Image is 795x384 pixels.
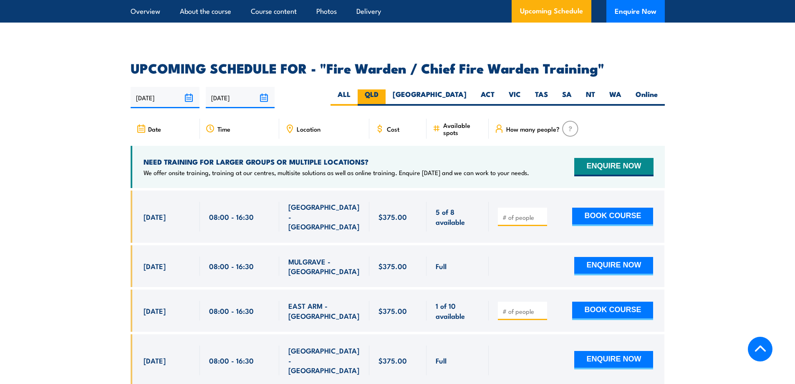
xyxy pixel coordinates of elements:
span: 5 of 8 available [436,207,480,226]
span: Full [436,356,447,365]
span: 08:00 - 16:30 [209,261,254,271]
label: VIC [502,89,528,106]
span: [DATE] [144,306,166,315]
input: # of people [502,213,544,221]
input: From date [131,87,199,108]
input: # of people [502,307,544,315]
button: ENQUIRE NOW [574,257,653,275]
label: TAS [528,89,555,106]
label: WA [602,89,628,106]
span: MULGRAVE - [GEOGRAPHIC_DATA] [288,257,360,276]
span: [DATE] [144,261,166,271]
span: [DATE] [144,212,166,221]
label: ALL [331,89,358,106]
span: [GEOGRAPHIC_DATA] - [GEOGRAPHIC_DATA] [288,346,360,375]
span: Time [217,125,230,132]
span: $375.00 [379,212,407,221]
span: $375.00 [379,356,407,365]
button: BOOK COURSE [572,302,653,320]
button: ENQUIRE NOW [574,158,653,176]
span: 08:00 - 16:30 [209,306,254,315]
button: BOOK COURSE [572,208,653,226]
label: SA [555,89,579,106]
span: 08:00 - 16:30 [209,356,254,365]
span: $375.00 [379,261,407,271]
h4: NEED TRAINING FOR LARGER GROUPS OR MULTIPLE LOCATIONS? [144,157,529,166]
span: Location [297,125,321,132]
span: 08:00 - 16:30 [209,212,254,221]
p: We offer onsite training, training at our centres, multisite solutions as well as online training... [144,168,529,177]
span: $375.00 [379,306,407,315]
span: EAST ARM - [GEOGRAPHIC_DATA] [288,301,360,320]
span: Available spots [443,122,483,136]
button: ENQUIRE NOW [574,351,653,369]
span: How many people? [506,125,560,132]
span: Date [148,125,161,132]
label: Online [628,89,665,106]
span: Cost [387,125,399,132]
label: QLD [358,89,386,106]
span: 1 of 10 available [436,301,480,320]
span: Full [436,261,447,271]
label: ACT [474,89,502,106]
span: [GEOGRAPHIC_DATA] - [GEOGRAPHIC_DATA] [288,202,360,231]
span: [DATE] [144,356,166,365]
input: To date [206,87,275,108]
label: [GEOGRAPHIC_DATA] [386,89,474,106]
h2: UPCOMING SCHEDULE FOR - "Fire Warden / Chief Fire Warden Training" [131,62,665,74]
label: NT [579,89,602,106]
